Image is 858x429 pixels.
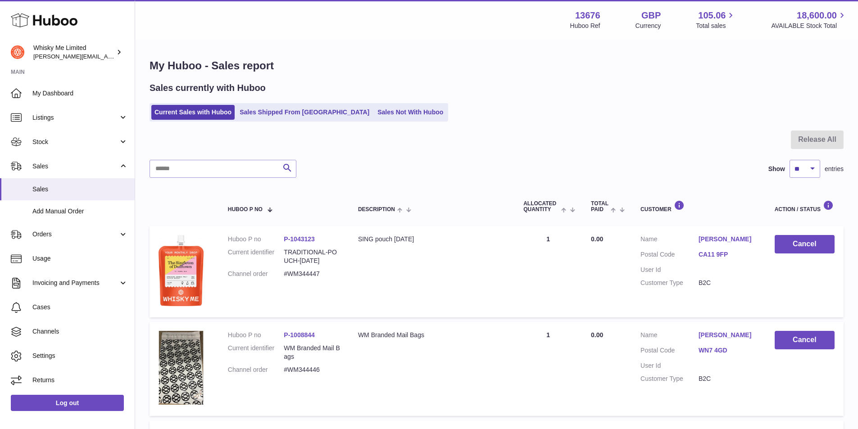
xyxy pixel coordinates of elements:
[640,279,699,287] dt: Customer Type
[33,44,114,61] div: Whisky Me Limited
[284,344,340,361] dd: WM Branded Mail Bags
[32,207,128,216] span: Add Manual Order
[32,327,128,336] span: Channels
[228,270,284,278] dt: Channel order
[228,235,284,244] dt: Huboo P no
[640,375,699,383] dt: Customer Type
[591,235,603,243] span: 0.00
[591,201,608,212] span: Total paid
[591,331,603,339] span: 0.00
[570,22,600,30] div: Huboo Ref
[640,266,699,274] dt: User Id
[640,331,699,342] dt: Name
[228,207,263,212] span: Huboo P no
[636,22,661,30] div: Currency
[771,22,847,30] span: AVAILABLE Stock Total
[33,53,181,60] span: [PERSON_NAME][EMAIL_ADDRESS][DOMAIN_NAME]
[32,279,118,287] span: Invoicing and Payments
[32,254,128,263] span: Usage
[228,248,284,265] dt: Current identifier
[11,395,124,411] a: Log out
[640,235,699,246] dt: Name
[641,9,661,22] strong: GBP
[768,165,785,173] label: Show
[284,331,315,339] a: P-1008844
[699,375,757,383] dd: B2C
[825,165,844,173] span: entries
[696,9,736,30] a: 105.06 Total sales
[514,226,582,317] td: 1
[228,366,284,374] dt: Channel order
[32,230,118,239] span: Orders
[775,331,835,349] button: Cancel
[358,331,505,339] div: WM Branded Mail Bags
[228,331,284,339] dt: Huboo P no
[32,89,128,98] span: My Dashboard
[699,235,757,244] a: [PERSON_NAME]
[228,344,284,361] dt: Current identifier
[358,235,505,244] div: SING pouch [DATE]
[32,376,128,384] span: Returns
[640,200,757,212] div: Customer
[771,9,847,30] a: 18,600.00 AVAILABLE Stock Total
[236,105,372,120] a: Sales Shipped From [GEOGRAPHIC_DATA]
[575,9,600,22] strong: 13676
[358,207,395,212] span: Description
[640,250,699,261] dt: Postal Code
[150,82,266,94] h2: Sales currently with Huboo
[32,113,118,122] span: Listings
[640,346,699,357] dt: Postal Code
[514,322,582,416] td: 1
[32,185,128,194] span: Sales
[775,235,835,253] button: Cancel
[698,9,726,22] span: 105.06
[284,248,340,265] dd: TRADITIONAL-POUCH-[DATE]
[696,22,736,30] span: Total sales
[150,59,844,73] h1: My Huboo - Sales report
[523,201,559,212] span: ALLOCATED Quantity
[699,279,757,287] dd: B2C
[151,105,235,120] a: Current Sales with Huboo
[159,235,204,306] img: 136761748515258.jpg
[32,138,118,146] span: Stock
[775,200,835,212] div: Action / Status
[699,346,757,355] a: WN7 4GD
[32,303,128,312] span: Cases
[11,45,24,59] img: frances@whiskyshop.com
[374,105,446,120] a: Sales Not With Huboo
[32,162,118,171] span: Sales
[699,331,757,339] a: [PERSON_NAME]
[699,250,757,259] a: CA11 9FP
[284,270,340,278] dd: #WM344447
[32,352,128,360] span: Settings
[284,366,340,374] dd: #WM344446
[797,9,837,22] span: 18,600.00
[284,235,315,243] a: P-1043123
[640,361,699,370] dt: User Id
[159,331,204,405] img: 1725358317.png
